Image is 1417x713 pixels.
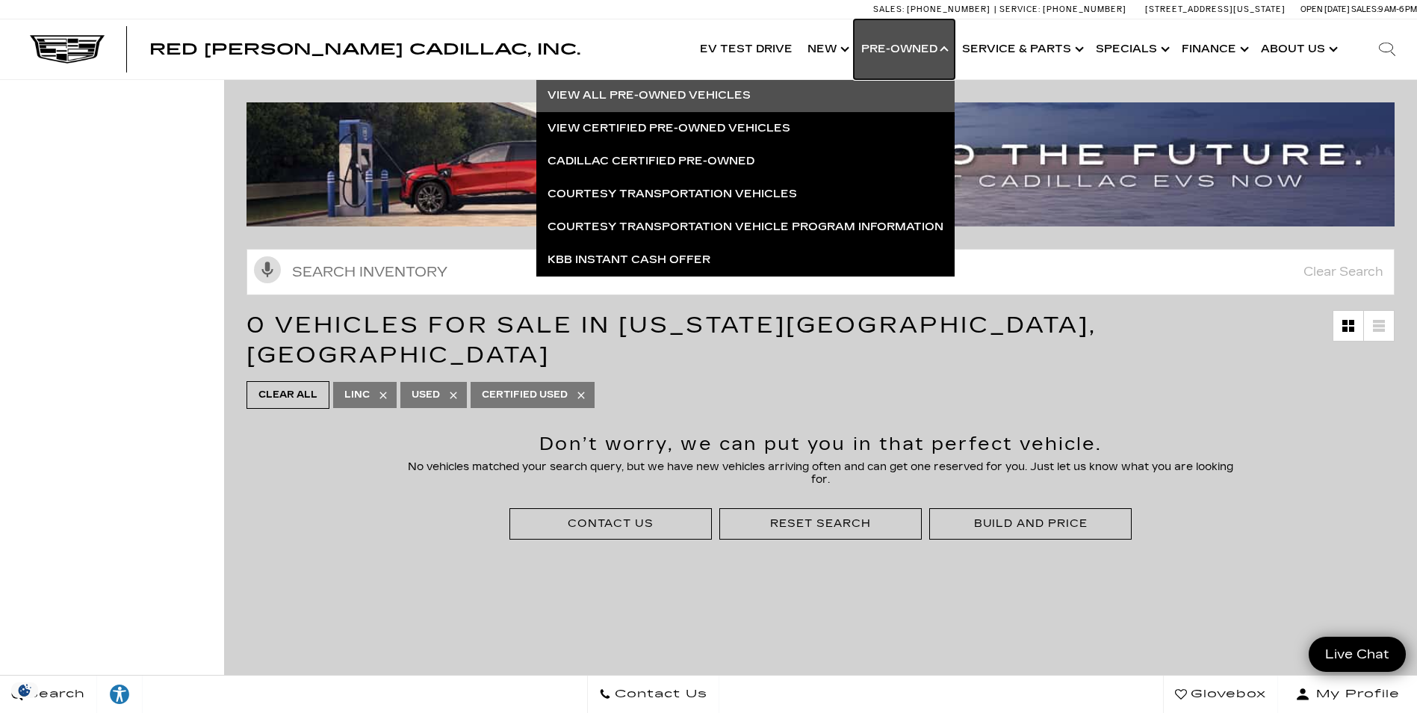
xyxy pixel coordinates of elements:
span: Contact Us [611,684,707,705]
a: Pre-Owned [854,19,955,79]
span: Service: [999,4,1041,14]
span: Red [PERSON_NAME] Cadillac, Inc. [149,40,580,58]
div: Contact Us [509,508,712,539]
svg: Click to toggle on voice search [254,256,281,283]
section: Click to Open Cookie Consent Modal [7,682,42,698]
span: 0 Vehicles for Sale in [US_STATE][GEOGRAPHIC_DATA], [GEOGRAPHIC_DATA] [246,312,1097,368]
a: Sales: [PHONE_NUMBER] [873,5,994,13]
span: LINC [344,386,370,404]
span: Certified Used [482,386,568,404]
a: View Certified Pre-Owned Vehicles [536,112,955,145]
span: Open [DATE] [1300,4,1350,14]
a: New [800,19,854,79]
div: Explore your accessibility options [97,683,142,706]
span: Sales: [1351,4,1378,14]
a: Courtesy Transportation Vehicle Program Information [536,211,955,244]
span: Search [23,684,85,705]
span: Live Chat [1318,646,1397,663]
span: [PHONE_NUMBER] [1043,4,1126,14]
a: Courtesy Transportation Vehicles [536,178,955,211]
a: Red [PERSON_NAME] Cadillac, Inc. [149,42,580,57]
a: Cadillac Certified Pre-Owned [536,145,955,178]
a: Explore your accessibility options [97,676,143,713]
span: Glovebox [1187,684,1266,705]
a: Specials [1088,19,1174,79]
a: View All Pre-Owned Vehicles [536,79,955,112]
a: Finance [1174,19,1253,79]
span: 9 AM-6 PM [1378,4,1417,14]
div: Reset Search [719,508,922,539]
a: EV Test Drive [692,19,800,79]
a: Glovebox [1163,676,1278,713]
p: No vehicles matched your search query, but we have new vehicles arriving often and can get one re... [400,460,1241,486]
a: Service & Parts [955,19,1088,79]
span: Used [412,386,440,404]
h2: Don’t worry, we can put you in that perfect vehicle. [400,435,1241,453]
div: Build and Price [929,508,1132,539]
a: Contact Us [587,676,719,713]
div: Reset Search [770,516,871,531]
a: Live Chat [1309,637,1406,672]
span: Sales: [873,4,905,14]
a: KBB Instant Cash Offer [536,244,955,277]
div: Contact Us [568,516,654,531]
span: Clear All [258,386,317,404]
a: Service: [PHONE_NUMBER] [994,5,1130,13]
a: About Us [1253,19,1342,79]
button: Open user profile menu [1278,676,1417,713]
span: My Profile [1310,684,1400,705]
a: [STREET_ADDRESS][US_STATE] [1145,4,1286,14]
span: [PHONE_NUMBER] [907,4,990,14]
img: ev-blog-post-banners4 [246,102,1406,226]
img: Cadillac Dark Logo with Cadillac White Text [30,35,105,64]
img: Opt-Out Icon [7,682,42,698]
input: Search Inventory [246,249,1395,295]
div: Build and Price [974,516,1088,531]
